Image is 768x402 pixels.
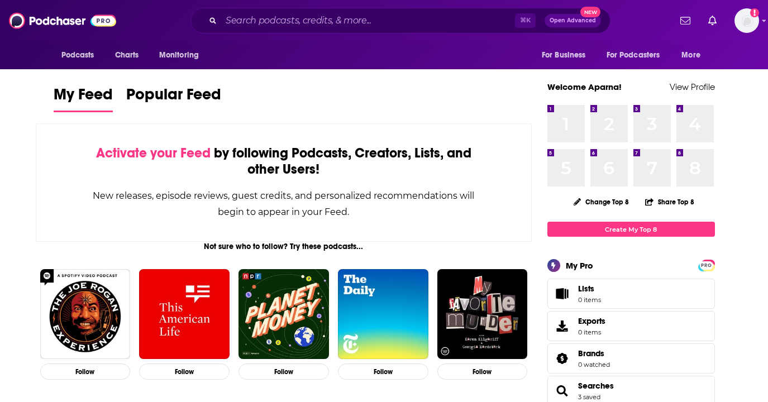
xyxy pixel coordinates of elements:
[40,363,131,380] button: Follow
[547,222,715,237] a: Create My Top 8
[578,361,610,368] a: 0 watched
[151,45,213,66] button: open menu
[547,279,715,309] a: Lists
[54,85,113,111] span: My Feed
[550,18,596,23] span: Open Advanced
[36,242,532,251] div: Not sure who to follow? Try these podcasts...
[734,8,759,33] button: Show profile menu
[108,45,146,66] a: Charts
[92,145,476,178] div: by following Podcasts, Creators, Lists, and other Users!
[54,85,113,112] a: My Feed
[599,45,676,66] button: open menu
[139,363,230,380] button: Follow
[676,11,695,30] a: Show notifications dropdown
[607,47,660,63] span: For Podcasters
[338,363,428,380] button: Follow
[238,269,329,360] img: Planet Money
[547,311,715,341] a: Exports
[551,318,574,334] span: Exports
[566,260,593,271] div: My Pro
[221,12,515,30] input: Search podcasts, credits, & more...
[96,145,211,161] span: Activate your Feed
[40,269,131,360] img: The Joe Rogan Experience
[578,284,601,294] span: Lists
[159,47,199,63] span: Monitoring
[580,7,600,17] span: New
[437,363,528,380] button: Follow
[338,269,428,360] img: The Daily
[515,13,536,28] span: ⌘ K
[750,8,759,17] svg: Add a profile image
[92,188,476,220] div: New releases, episode reviews, guest credits, and personalized recommendations will begin to appe...
[551,351,574,366] a: Brands
[578,381,614,391] a: Searches
[700,261,713,269] a: PRO
[61,47,94,63] span: Podcasts
[126,85,221,111] span: Popular Feed
[551,286,574,301] span: Lists
[567,195,636,209] button: Change Top 8
[578,328,605,336] span: 0 items
[578,393,600,401] a: 3 saved
[578,316,605,326] span: Exports
[681,47,700,63] span: More
[542,47,586,63] span: For Business
[734,8,759,33] img: User Profile
[578,348,604,358] span: Brands
[9,10,116,31] img: Podchaser - Follow, Share and Rate Podcasts
[126,85,221,112] a: Popular Feed
[545,14,601,27] button: Open AdvancedNew
[547,343,715,374] span: Brands
[670,82,715,92] a: View Profile
[704,11,721,30] a: Show notifications dropdown
[115,47,139,63] span: Charts
[139,269,230,360] img: This American Life
[578,296,601,304] span: 0 items
[534,45,600,66] button: open menu
[578,348,610,358] a: Brands
[551,383,574,399] a: Searches
[578,284,594,294] span: Lists
[238,363,329,380] button: Follow
[437,269,528,360] img: My Favorite Murder with Karen Kilgariff and Georgia Hardstark
[645,191,695,213] button: Share Top 8
[190,8,610,33] div: Search podcasts, credits, & more...
[734,8,759,33] span: Logged in as AparnaKulkarni
[674,45,714,66] button: open menu
[54,45,109,66] button: open menu
[700,261,713,270] span: PRO
[547,82,622,92] a: Welcome Aparna!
